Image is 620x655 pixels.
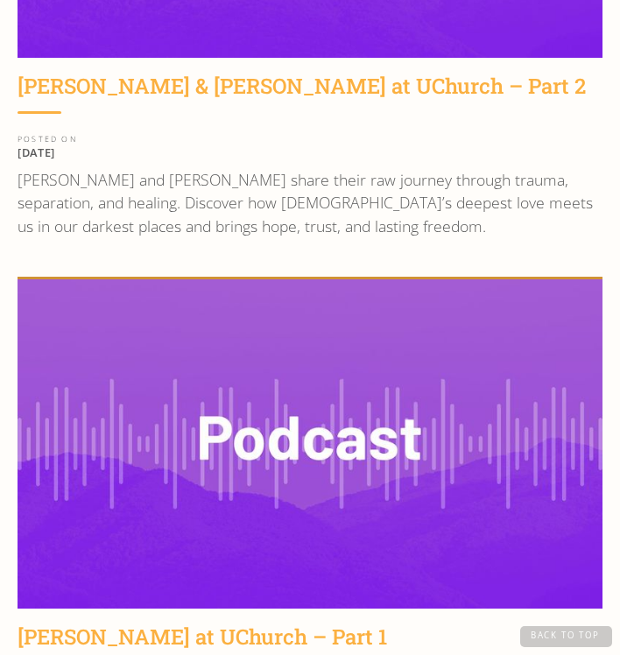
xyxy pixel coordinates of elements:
[18,72,586,112] a: [PERSON_NAME] & [PERSON_NAME] at UChurch – Part 2
[18,136,602,144] div: POSTED ON
[18,279,602,609] img: Wayne Jacobsen at UChurch – Part 1
[520,626,613,647] a: Back to Top
[18,623,387,652] div: [PERSON_NAME] at UChurch – Part 1
[18,168,602,237] p: [PERSON_NAME] and [PERSON_NAME] share their raw journey through trauma, separation, and healing. ...
[18,145,602,159] p: [DATE]
[18,72,586,102] div: [PERSON_NAME] & [PERSON_NAME] at UChurch – Part 2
